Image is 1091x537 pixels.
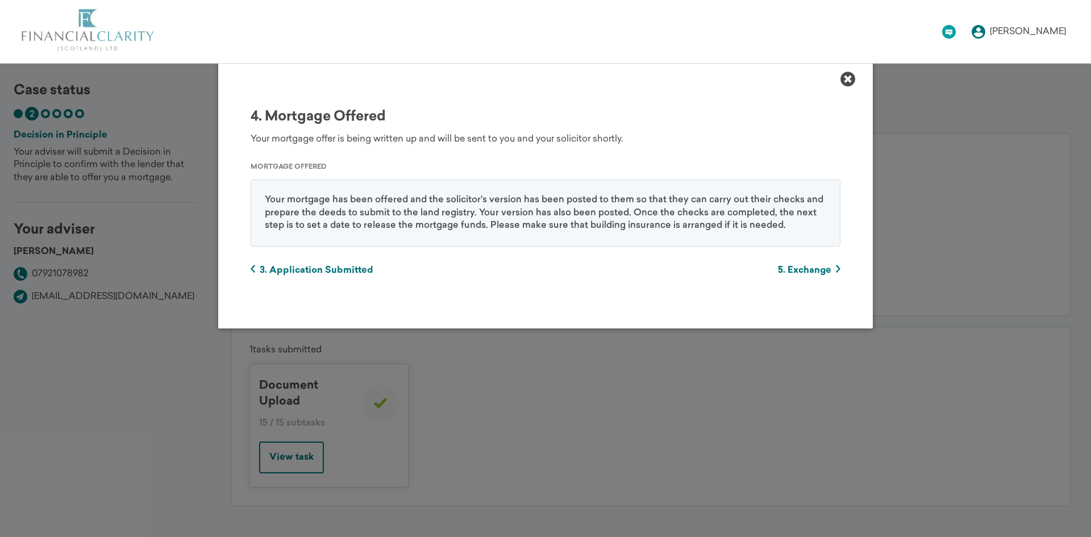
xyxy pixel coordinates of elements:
[990,27,1066,36] div: [PERSON_NAME]
[251,133,840,145] div: Your mortgage offer is being written up and will be sent to you and your solicitor shortly.
[773,266,840,275] a: 5. Exchange
[251,110,840,124] div: 4. Mortgage Offered
[20,9,155,52] img: logo
[773,266,836,275] span: 5. Exchange
[251,164,840,170] div: Mortgage Offered
[255,266,378,275] span: 3. Application Submitted
[251,266,378,275] a: 3. Application Submitted
[265,194,826,232] p: Your mortgage has been offered and the solicitor's version has been posted to them so that they c...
